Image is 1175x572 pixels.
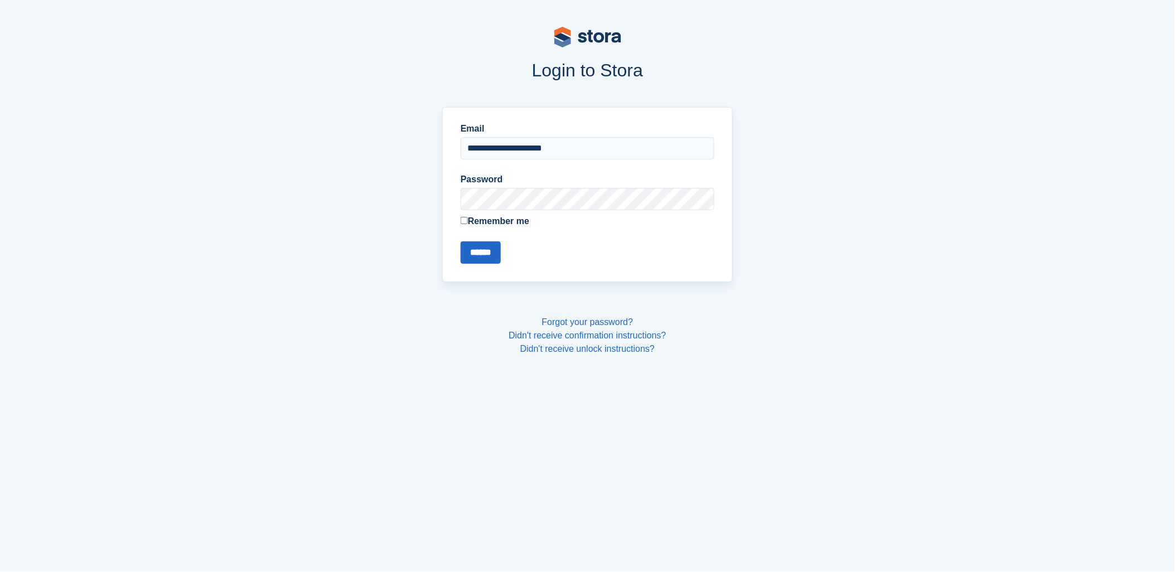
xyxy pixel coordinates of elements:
input: Remember me [461,217,468,224]
h1: Login to Stora [230,60,946,80]
label: Remember me [461,215,714,228]
label: Password [461,173,714,186]
img: stora-logo-53a41332b3708ae10de48c4981b4e9114cc0af31d8433b30ea865607fb682f29.svg [554,27,621,47]
a: Didn't receive confirmation instructions? [509,331,666,340]
label: Email [461,122,714,135]
a: Forgot your password? [542,317,634,327]
a: Didn't receive unlock instructions? [520,344,655,353]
